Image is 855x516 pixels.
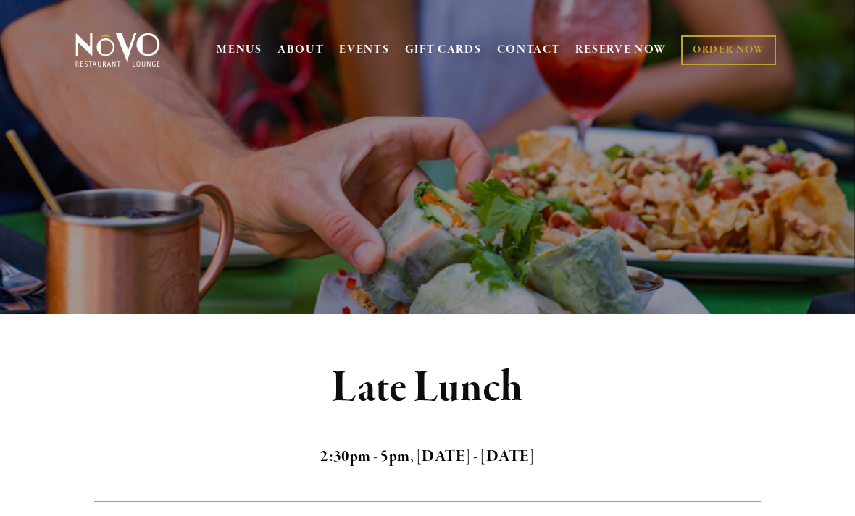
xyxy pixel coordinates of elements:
strong: Late Lunch [332,360,524,415]
a: ABOUT [278,43,325,57]
a: MENUS [217,43,262,57]
a: GIFT CARDS [405,36,482,64]
a: RESERVE NOW [575,36,667,64]
img: Novo Restaurant &amp; Lounge [72,32,163,68]
a: CONTACT [497,36,561,64]
a: EVENTS [339,43,389,57]
strong: 2:30pm - 5pm, [DATE] - [DATE] [320,447,535,467]
a: ORDER NOW [681,35,776,65]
